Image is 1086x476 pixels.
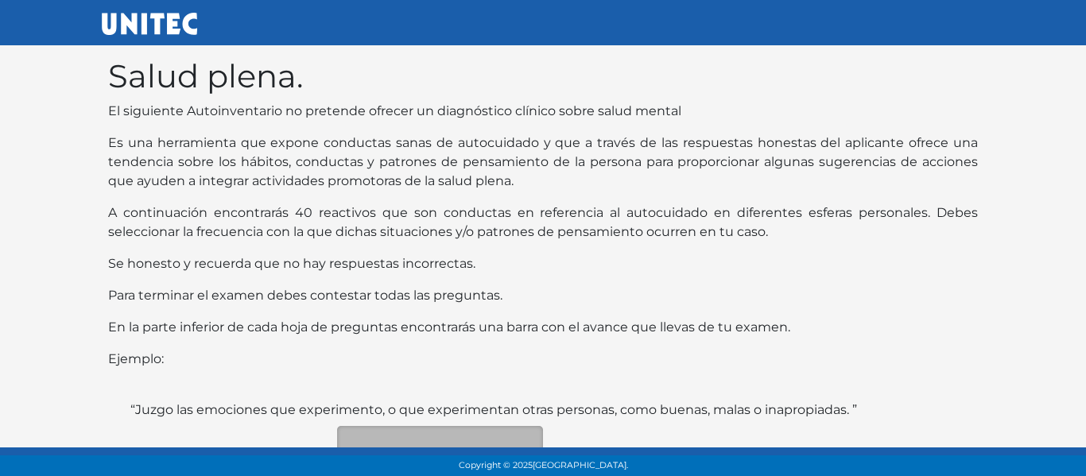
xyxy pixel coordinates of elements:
img: UNITEC [102,13,197,35]
label: “Juzgo las emociones que experimento, o que experimentan otras personas, como buenas, malas o ina... [130,401,857,420]
p: Para terminar el examen debes contestar todas las preguntas. [108,286,978,305]
p: A continuación encontrarás 40 reactivos que son conductas en referencia al autocuidado en diferen... [108,203,978,242]
p: Es una herramienta que expone conductas sanas de autocuidado y que a través de las respuestas hon... [108,134,978,191]
span: [GEOGRAPHIC_DATA]. [533,460,628,470]
p: Ejemplo: [108,350,978,369]
p: Se honesto y recuerda que no hay respuestas incorrectas. [108,254,978,273]
p: El siguiente Autoinventario no pretende ofrecer un diagnóstico clínico sobre salud mental [108,102,978,121]
h1: Salud plena. [108,57,978,95]
p: En la parte inferior de cada hoja de preguntas encontrarás una barra con el avance que llevas de ... [108,318,978,337]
